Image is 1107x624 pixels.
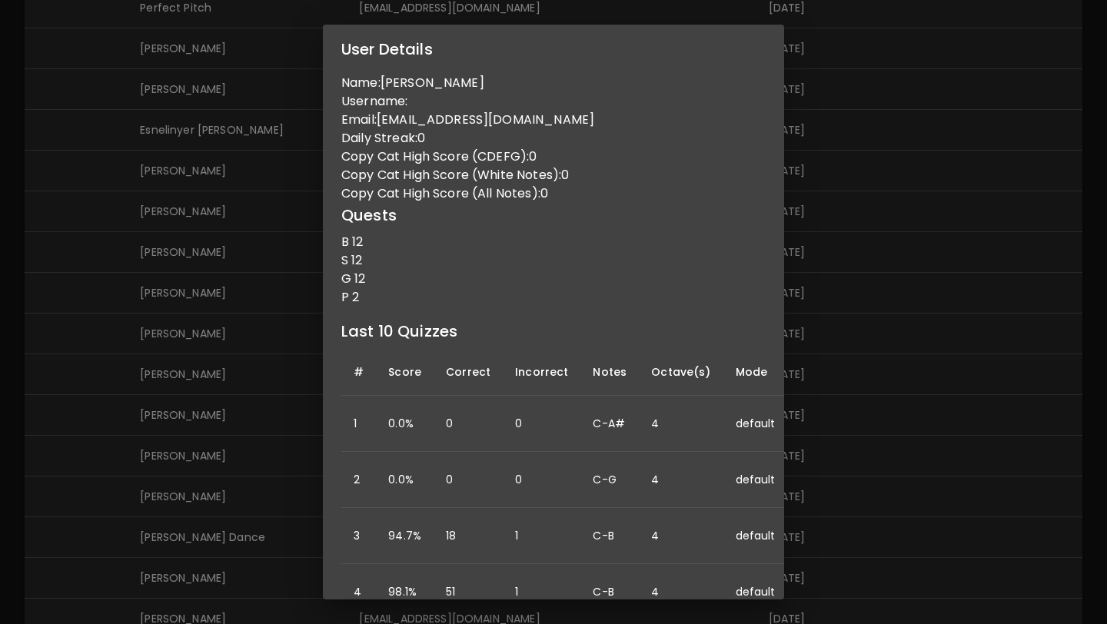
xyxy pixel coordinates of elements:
p: Daily Streak: 0 [341,129,766,148]
th: # [341,349,376,396]
td: 4 [639,508,723,564]
td: default [723,508,788,564]
p: Name: [PERSON_NAME] [341,74,766,92]
td: 18 [434,508,503,564]
td: default [723,396,788,452]
td: 51 [434,564,503,620]
td: 0 [434,452,503,508]
td: default [723,452,788,508]
td: 4 [639,452,723,508]
td: 1 [503,508,580,564]
td: 0 [503,452,580,508]
td: 94.7% [376,508,434,564]
th: Score [376,349,434,396]
td: 3 [341,508,376,564]
td: 0.0% [376,452,434,508]
p: Username: [341,92,766,111]
th: Notes [580,349,639,396]
td: 0 [503,396,580,452]
h6: Quests [341,203,766,227]
h2: User Details [323,25,784,74]
p: Copy Cat High Score (CDEFG): 0 [341,148,766,166]
p: Email: [EMAIL_ADDRESS][DOMAIN_NAME] [341,111,766,129]
td: 0 [434,396,503,452]
p: Copy Cat High Score (White Notes): 0 [341,166,766,184]
td: 4 [341,564,376,620]
td: 4 [639,396,723,452]
p: B 12 [341,233,766,251]
h6: Last 10 Quizzes [341,319,766,344]
td: C-G [580,452,639,508]
td: C-B [580,508,639,564]
td: 98.1% [376,564,434,620]
td: 2 [341,452,376,508]
th: Octave(s) [639,349,723,396]
p: G 12 [341,270,766,288]
td: C-A# [580,396,639,452]
p: P 2 [341,288,766,307]
p: Copy Cat High Score (All Notes): 0 [341,184,766,203]
td: 1 [503,564,580,620]
td: 4 [639,564,723,620]
td: C-B [580,564,639,620]
th: Incorrect [503,349,580,396]
td: default [723,564,788,620]
td: 1 [341,396,376,452]
p: S 12 [341,251,766,270]
th: Mode [723,349,788,396]
th: Correct [434,349,503,396]
td: 0.0% [376,396,434,452]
